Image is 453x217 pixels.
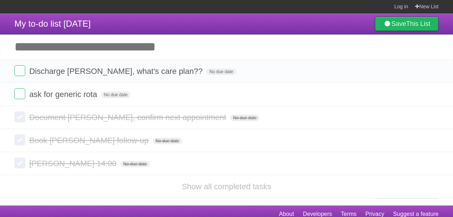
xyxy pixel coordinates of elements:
[153,138,182,144] span: No due date
[29,159,118,168] span: [PERSON_NAME] 14:00
[206,68,236,75] span: No due date
[14,65,25,76] label: Done
[14,158,25,168] label: Done
[406,20,430,27] b: This List
[101,92,130,98] span: No due date
[230,115,259,121] span: No due date
[120,161,150,167] span: No due date
[14,19,91,28] span: My to-do list [DATE]
[14,111,25,122] label: Done
[29,136,150,145] span: Book [PERSON_NAME] follow-up
[375,17,439,31] a: SaveThis List
[29,113,228,122] span: Document [PERSON_NAME], confirm next appointment
[14,88,25,99] label: Done
[182,182,271,191] a: Show all completed tasks
[29,67,204,76] span: Discharge [PERSON_NAME], what's care plan??
[14,134,25,145] label: Done
[29,90,99,99] span: ask for generic rota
